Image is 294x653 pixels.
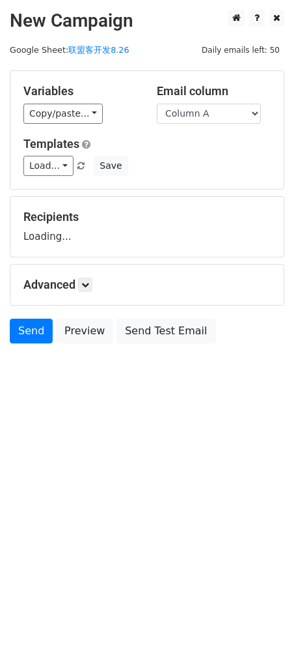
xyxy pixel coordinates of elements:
button: Save [94,156,127,176]
a: Send Test Email [116,319,215,343]
a: Load... [23,156,73,176]
h2: New Campaign [10,10,284,32]
a: Send [10,319,53,343]
a: Copy/paste... [23,104,103,124]
h5: Variables [23,84,137,98]
a: Preview [56,319,113,343]
a: Daily emails left: 50 [197,45,284,55]
a: 联盟客开发8.26 [68,45,129,55]
small: Google Sheet: [10,45,129,55]
h5: Recipients [23,210,271,224]
a: Templates [23,137,79,151]
span: Daily emails left: 50 [197,43,284,57]
h5: Advanced [23,278,271,292]
div: Loading... [23,210,271,244]
h5: Email column [157,84,271,98]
